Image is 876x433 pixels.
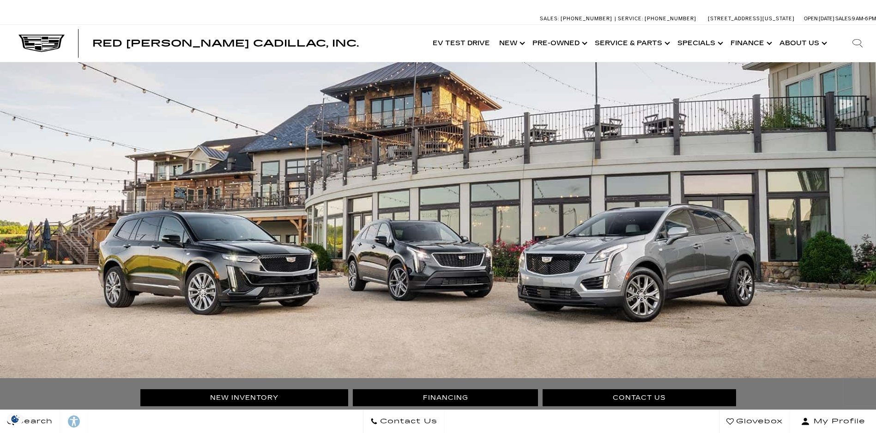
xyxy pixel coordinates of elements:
a: New [495,25,528,62]
span: Sales: [835,16,852,22]
span: Service: [618,16,643,22]
span: [PHONE_NUMBER] [645,16,696,22]
span: 9 AM-6 PM [852,16,876,22]
a: Service & Parts [590,25,673,62]
a: Pre-Owned [528,25,590,62]
section: Click to Open Cookie Consent Modal [5,414,26,424]
a: About Us [775,25,830,62]
button: Open user profile menu [790,410,876,433]
span: My Profile [810,415,865,428]
a: Financing [353,389,538,406]
span: Contact Us [378,415,437,428]
a: Red [PERSON_NAME] Cadillac, Inc. [92,39,359,48]
img: Opt-Out Icon [5,414,26,424]
span: Open [DATE] [804,16,834,22]
a: Specials [673,25,726,62]
span: Red [PERSON_NAME] Cadillac, Inc. [92,38,359,49]
a: EV Test Drive [428,25,495,62]
a: New Inventory [140,389,349,406]
a: Finance [726,25,775,62]
img: Cadillac Dark Logo with Cadillac White Text [18,35,65,52]
a: Contact Us [363,410,445,433]
a: Contact Us [543,389,736,406]
span: Sales: [540,16,559,22]
span: Glovebox [734,415,783,428]
span: [PHONE_NUMBER] [561,16,612,22]
a: Service: [PHONE_NUMBER] [615,16,699,21]
span: Search [14,415,53,428]
a: Sales: [PHONE_NUMBER] [540,16,615,21]
a: [STREET_ADDRESS][US_STATE] [708,16,795,22]
a: Glovebox [719,410,790,433]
